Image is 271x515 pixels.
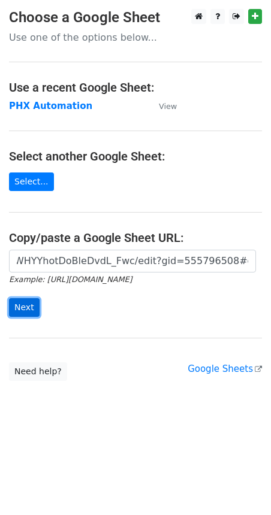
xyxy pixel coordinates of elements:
a: Select... [9,172,54,191]
p: Use one of the options below... [9,31,262,44]
a: PHX Automation [9,101,92,111]
input: Paste your Google Sheet URL here [9,250,256,272]
iframe: Chat Widget [211,458,271,515]
a: Google Sheets [188,363,262,374]
small: View [159,102,177,111]
h4: Copy/paste a Google Sheet URL: [9,231,262,245]
input: Next [9,298,40,317]
a: View [147,101,177,111]
h4: Select another Google Sheet: [9,149,262,163]
h4: Use a recent Google Sheet: [9,80,262,95]
a: Need help? [9,362,67,381]
small: Example: [URL][DOMAIN_NAME] [9,275,132,284]
h3: Choose a Google Sheet [9,9,262,26]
